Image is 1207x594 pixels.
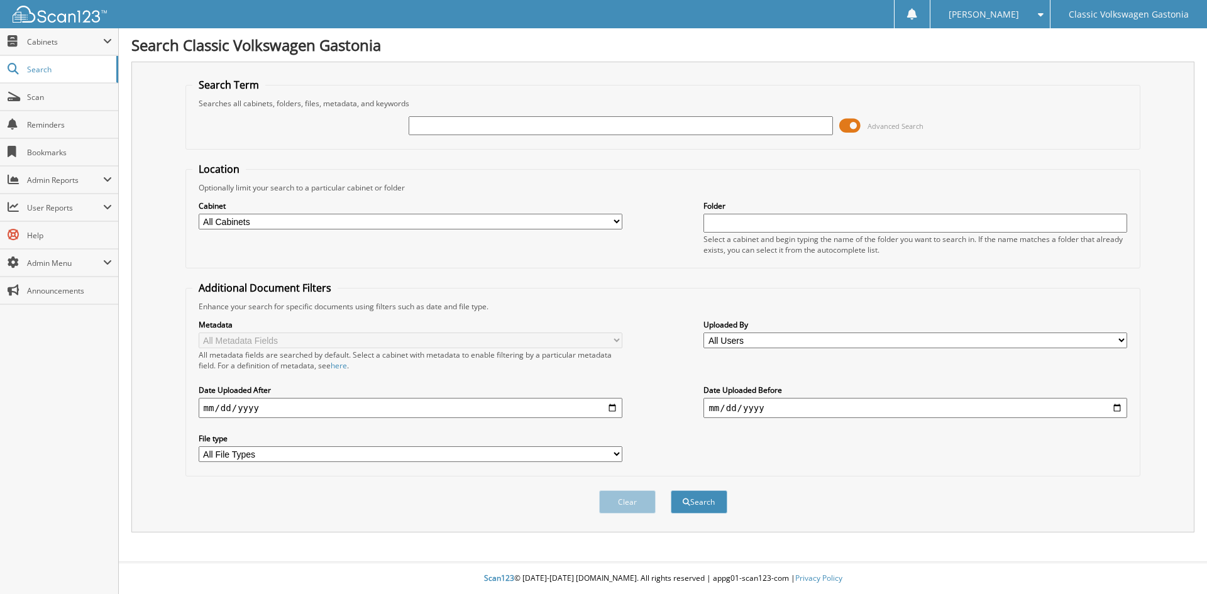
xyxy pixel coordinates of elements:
[199,398,622,418] input: start
[868,121,923,131] span: Advanced Search
[484,573,514,583] span: Scan123
[13,6,107,23] img: scan123-logo-white.svg
[27,64,110,75] span: Search
[192,78,265,92] legend: Search Term
[703,385,1127,395] label: Date Uploaded Before
[199,319,622,330] label: Metadata
[795,573,842,583] a: Privacy Policy
[703,319,1127,330] label: Uploaded By
[199,385,622,395] label: Date Uploaded After
[703,398,1127,418] input: end
[331,360,347,371] a: here
[192,301,1134,312] div: Enhance your search for specific documents using filters such as date and file type.
[192,281,338,295] legend: Additional Document Filters
[199,201,622,211] label: Cabinet
[27,36,103,47] span: Cabinets
[199,349,622,371] div: All metadata fields are searched by default. Select a cabinet with metadata to enable filtering b...
[703,201,1127,211] label: Folder
[27,119,112,130] span: Reminders
[703,234,1127,255] div: Select a cabinet and begin typing the name of the folder you want to search in. If the name match...
[27,92,112,102] span: Scan
[1069,11,1189,18] span: Classic Volkswagen Gastonia
[131,35,1194,55] h1: Search Classic Volkswagen Gastonia
[27,175,103,185] span: Admin Reports
[27,202,103,213] span: User Reports
[192,182,1134,193] div: Optionally limit your search to a particular cabinet or folder
[671,490,727,514] button: Search
[27,147,112,158] span: Bookmarks
[119,563,1207,594] div: © [DATE]-[DATE] [DOMAIN_NAME]. All rights reserved | appg01-scan123-com |
[199,433,622,444] label: File type
[27,230,112,241] span: Help
[27,285,112,296] span: Announcements
[27,258,103,268] span: Admin Menu
[192,98,1134,109] div: Searches all cabinets, folders, files, metadata, and keywords
[599,490,656,514] button: Clear
[192,162,246,176] legend: Location
[949,11,1019,18] span: [PERSON_NAME]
